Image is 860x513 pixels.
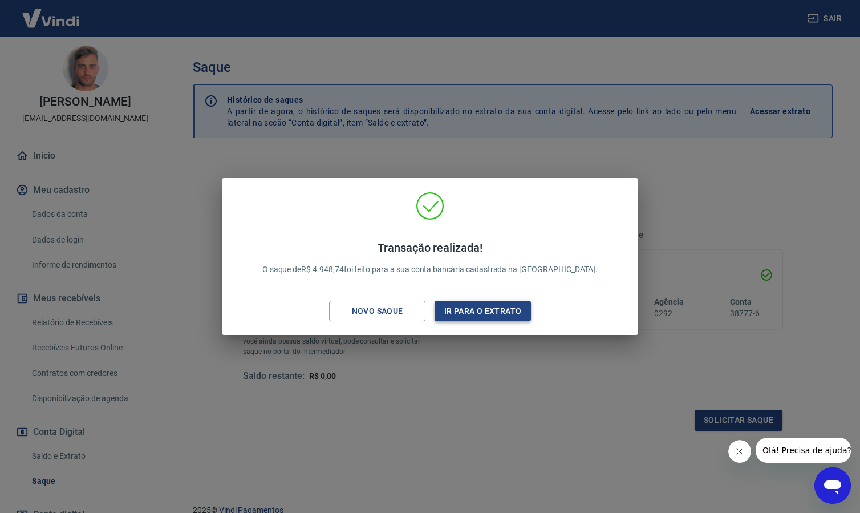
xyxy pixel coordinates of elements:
iframe: Mensagem da empresa [756,438,851,463]
span: Olá! Precisa de ajuda? [7,8,96,17]
iframe: Fechar mensagem [728,440,751,463]
h4: Transação realizada! [262,241,598,255]
p: O saque de R$ 4.948,74 foi feito para a sua conta bancária cadastrada na [GEOGRAPHIC_DATA]. [262,241,598,276]
button: Novo saque [329,301,425,322]
div: Novo saque [338,304,417,318]
iframe: Botão para abrir a janela de mensagens [814,467,851,504]
button: Ir para o extrato [435,301,531,322]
